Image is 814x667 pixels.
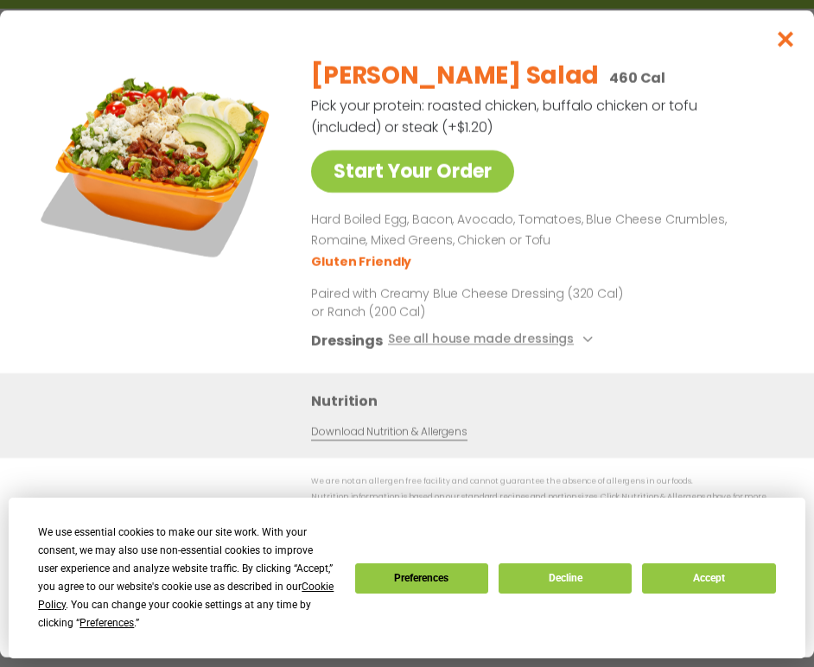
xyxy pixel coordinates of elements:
p: 460 Cal [609,67,665,89]
h3: Dressings [311,329,383,351]
div: We use essential cookies to make our site work. With your consent, we may also use non-essential ... [38,524,334,632]
button: See all house made dressings [388,329,598,351]
p: Hard Boiled Egg, Bacon, Avocado, Tomatoes, Blue Cheese Crumbles, Romaine, Mixed Greens, Chicken o... [311,210,773,251]
div: Cookie Consent Prompt [9,498,805,658]
p: We are not an allergen free facility and cannot guarantee the absence of allergens in our foods. [311,474,779,487]
p: Paired with Creamy Blue Cheese Dressing (320 Cal) or Ranch (200 Cal) [311,284,631,321]
button: Preferences [355,563,488,594]
a: Download Nutrition & Allergens [311,423,467,440]
button: Decline [499,563,632,594]
li: Gluten Friendly [311,252,414,270]
h2: [PERSON_NAME] Salad [311,58,599,94]
h3: Nutrition [311,390,788,411]
p: Pick your protein: roasted chicken, buffalo chicken or tofu (included) or steak (+$1.20) [311,95,700,138]
span: Preferences [79,617,134,629]
button: Accept [642,563,775,594]
a: Start Your Order [311,150,514,193]
img: Featured product photo for Cobb Salad [36,45,278,287]
button: Close modal [758,10,814,68]
p: Nutrition information is based on our standard recipes and portion sizes. Click Nutrition & Aller... [311,491,779,518]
